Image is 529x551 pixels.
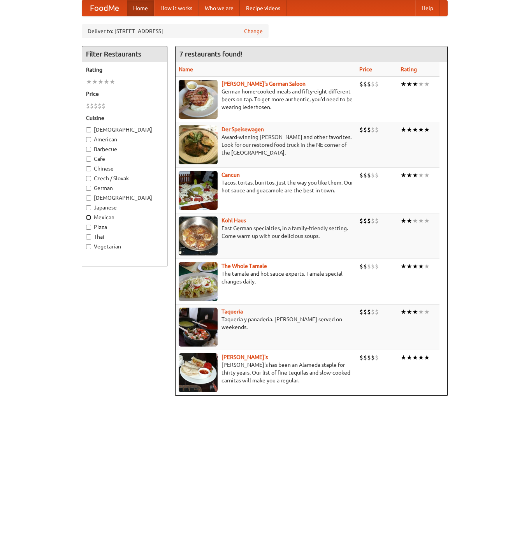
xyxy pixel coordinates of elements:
[86,127,91,132] input: [DEMOGRAPHIC_DATA]
[86,205,91,210] input: Japanese
[375,353,379,362] li: $
[367,125,371,134] li: $
[86,102,90,110] li: $
[86,90,163,98] h5: Price
[86,234,91,239] input: Thai
[179,133,353,157] p: Award-winning [PERSON_NAME] and other favorites. Look for our restored food truck in the NE corne...
[179,125,218,164] img: speisewagen.jpg
[179,80,218,119] img: esthers.jpg
[363,262,367,271] li: $
[401,217,406,225] li: ★
[418,308,424,316] li: ★
[363,125,367,134] li: $
[86,136,163,143] label: American
[179,179,353,194] p: Tacos, tortas, burritos, just the way you like them. Our hot sauce and guacamole are the best in ...
[154,0,199,16] a: How it works
[98,77,104,86] li: ★
[375,217,379,225] li: $
[86,194,163,202] label: [DEMOGRAPHIC_DATA]
[359,353,363,362] li: $
[94,102,98,110] li: $
[127,0,154,16] a: Home
[86,204,163,211] label: Japanese
[371,262,375,271] li: $
[86,147,91,152] input: Barbecue
[82,24,269,38] div: Deliver to: [STREET_ADDRESS]
[375,80,379,88] li: $
[179,88,353,111] p: German home-cooked meals and fifty-eight different beers on tap. To get more authentic, you'd nee...
[221,126,264,132] b: Der Speisewagen
[244,27,263,35] a: Change
[179,262,218,301] img: wholetamale.jpg
[221,354,268,360] a: [PERSON_NAME]'s
[424,171,430,180] li: ★
[418,125,424,134] li: ★
[86,225,91,230] input: Pizza
[92,77,98,86] li: ★
[359,80,363,88] li: $
[86,184,163,192] label: German
[240,0,286,16] a: Recipe videos
[86,244,91,249] input: Vegetarian
[179,217,218,255] img: kohlhaus.jpg
[371,353,375,362] li: $
[221,263,267,269] a: The Whole Tamale
[418,80,424,88] li: ★
[221,308,243,315] a: Taqueria
[375,171,379,180] li: $
[406,353,412,362] li: ★
[179,66,193,72] a: Name
[371,217,375,225] li: $
[86,165,163,173] label: Chinese
[86,66,163,74] h5: Rating
[359,171,363,180] li: $
[424,217,430,225] li: ★
[86,145,163,153] label: Barbecue
[179,224,353,240] p: East German specialties, in a family-friendly setting. Come warm up with our delicious soups.
[179,315,353,331] p: Taqueria y panaderia. [PERSON_NAME] served on weekends.
[86,223,163,231] label: Pizza
[406,171,412,180] li: ★
[86,126,163,134] label: [DEMOGRAPHIC_DATA]
[412,262,418,271] li: ★
[424,125,430,134] li: ★
[363,217,367,225] li: $
[367,171,371,180] li: $
[406,217,412,225] li: ★
[412,217,418,225] li: ★
[86,213,163,221] label: Mexican
[221,81,306,87] b: [PERSON_NAME]'s German Saloon
[424,80,430,88] li: ★
[412,171,418,180] li: ★
[86,137,91,142] input: American
[86,176,91,181] input: Czech / Slovak
[221,217,246,224] b: Kohl Haus
[415,0,439,16] a: Help
[359,262,363,271] li: $
[367,80,371,88] li: $
[86,157,91,162] input: Cafe
[359,66,372,72] a: Price
[412,353,418,362] li: ★
[109,77,115,86] li: ★
[367,262,371,271] li: $
[86,114,163,122] h5: Cuisine
[424,353,430,362] li: ★
[221,172,240,178] a: Cancun
[104,77,109,86] li: ★
[90,102,94,110] li: $
[86,215,91,220] input: Mexican
[371,171,375,180] li: $
[179,50,243,58] ng-pluralize: 7 restaurants found!
[418,262,424,271] li: ★
[359,125,363,134] li: $
[367,353,371,362] li: $
[412,125,418,134] li: ★
[401,262,406,271] li: ★
[98,102,102,110] li: $
[199,0,240,16] a: Who we are
[86,195,91,201] input: [DEMOGRAPHIC_DATA]
[86,77,92,86] li: ★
